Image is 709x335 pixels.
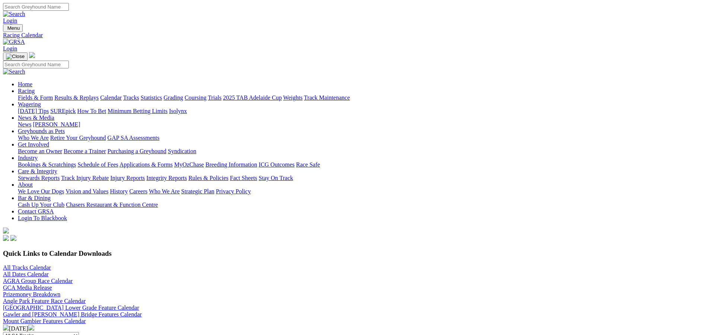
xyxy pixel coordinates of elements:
[304,94,350,101] a: Track Maintenance
[259,161,294,168] a: ICG Outcomes
[18,121,706,128] div: News & Media
[50,108,76,114] a: SUREpick
[3,325,9,331] img: chevron-left-pager-white.svg
[29,52,35,58] img: logo-grsa-white.png
[18,94,706,101] div: Racing
[18,215,67,221] a: Login To Blackbook
[61,175,109,181] a: Track Injury Rebate
[108,135,160,141] a: GAP SA Assessments
[3,17,17,24] a: Login
[3,278,73,284] a: AGRA Group Race Calendar
[3,284,52,291] a: GCA Media Release
[208,94,221,101] a: Trials
[3,45,17,52] a: Login
[164,94,183,101] a: Grading
[108,108,167,114] a: Minimum Betting Limits
[18,181,33,188] a: About
[3,68,25,75] img: Search
[146,175,187,181] a: Integrity Reports
[119,161,173,168] a: Applications & Forms
[188,175,229,181] a: Rules & Policies
[129,188,147,194] a: Careers
[149,188,180,194] a: Who We Are
[174,161,204,168] a: MyOzChase
[10,235,16,241] img: twitter.svg
[3,52,28,61] button: Toggle navigation
[18,135,706,141] div: Greyhounds as Pets
[3,325,706,332] div: [DATE]
[18,175,60,181] a: Stewards Reports
[259,175,293,181] a: Stay On Track
[18,202,706,208] div: Bar & Dining
[181,188,214,194] a: Strategic Plan
[18,161,706,168] div: Industry
[28,325,34,331] img: chevron-right-pager-white.svg
[33,121,80,128] a: [PERSON_NAME]
[64,148,106,154] a: Become a Trainer
[3,264,51,271] a: All Tracks Calendar
[3,235,9,241] img: facebook.svg
[18,108,49,114] a: [DATE] Tips
[185,94,207,101] a: Coursing
[3,318,86,324] a: Mount Gambier Features Calendar
[18,141,49,148] a: Get Involved
[18,148,62,154] a: Become an Owner
[283,94,303,101] a: Weights
[141,94,162,101] a: Statistics
[3,39,25,45] img: GRSA
[18,188,706,195] div: About
[18,195,51,201] a: Bar & Dining
[77,161,118,168] a: Schedule of Fees
[18,175,706,181] div: Care & Integrity
[3,249,706,258] h3: Quick Links to Calendar Downloads
[3,24,23,32] button: Toggle navigation
[18,148,706,155] div: Get Involved
[223,94,282,101] a: 2025 TAB Adelaide Cup
[50,135,106,141] a: Retire Your Greyhound
[3,298,86,304] a: Angle Park Feature Race Calendar
[18,94,53,101] a: Fields & Form
[18,115,54,121] a: News & Media
[230,175,257,181] a: Fact Sheets
[18,128,65,134] a: Greyhounds as Pets
[3,291,60,297] a: Prizemoney Breakdown
[110,175,145,181] a: Injury Reports
[18,108,706,115] div: Wagering
[216,188,251,194] a: Privacy Policy
[168,148,196,154] a: Syndication
[18,88,35,94] a: Racing
[18,208,54,215] a: Contact GRSA
[3,3,69,11] input: Search
[3,11,25,17] img: Search
[18,81,32,87] a: Home
[66,202,158,208] a: Chasers Restaurant & Function Centre
[18,168,57,174] a: Care & Integrity
[77,108,106,114] a: How To Bet
[169,108,187,114] a: Isolynx
[205,161,257,168] a: Breeding Information
[18,161,76,168] a: Bookings & Scratchings
[18,155,38,161] a: Industry
[3,228,9,233] img: logo-grsa-white.png
[3,311,142,318] a: Gawler and [PERSON_NAME] Bridge Features Calendar
[6,54,25,59] img: Close
[7,25,20,31] span: Menu
[110,188,128,194] a: History
[3,32,706,39] a: Racing Calendar
[3,305,139,311] a: [GEOGRAPHIC_DATA] Lower Grade Feature Calendar
[18,121,31,128] a: News
[296,161,320,168] a: Race Safe
[108,148,166,154] a: Purchasing a Greyhound
[18,188,64,194] a: We Love Our Dogs
[18,101,41,107] a: Wagering
[18,202,64,208] a: Cash Up Your Club
[18,135,49,141] a: Who We Are
[54,94,99,101] a: Results & Replays
[3,61,69,68] input: Search
[66,188,108,194] a: Vision and Values
[123,94,139,101] a: Tracks
[3,271,49,277] a: All Dates Calendar
[100,94,122,101] a: Calendar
